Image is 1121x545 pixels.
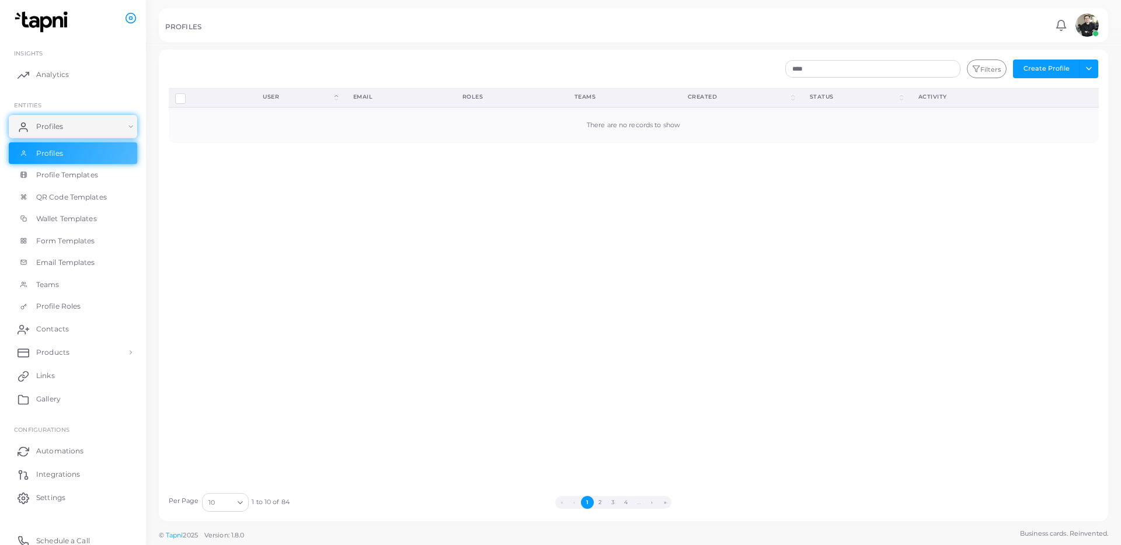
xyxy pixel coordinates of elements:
[36,148,63,159] span: Profiles
[9,230,137,252] a: Form Templates
[36,469,80,480] span: Integrations
[967,60,1007,78] button: Filters
[36,446,83,456] span: Automations
[36,301,81,312] span: Profile Roles
[462,93,549,101] div: Roles
[594,496,607,509] button: Go to page 2
[9,164,137,186] a: Profile Templates
[810,93,897,101] div: Status
[263,93,332,101] div: User
[353,93,437,101] div: Email
[9,63,137,86] a: Analytics
[607,496,619,509] button: Go to page 3
[216,496,233,509] input: Search for option
[165,23,201,31] h5: PROFILES
[1075,13,1099,37] img: avatar
[9,486,137,509] a: Settings
[1020,529,1108,539] span: Business cards. Reinvented.
[14,426,69,433] span: Configurations
[9,463,137,486] a: Integrations
[646,496,659,509] button: Go to next page
[9,439,137,463] a: Automations
[9,186,137,208] a: QR Code Templates
[9,387,137,411] a: Gallery
[14,102,41,109] span: ENTITIES
[659,496,671,509] button: Go to last page
[619,496,632,509] button: Go to page 4
[36,236,95,246] span: Form Templates
[204,531,245,539] span: Version: 1.8.0
[14,50,43,57] span: INSIGHTS
[9,341,137,364] a: Products
[1072,13,1102,37] a: avatar
[169,497,199,506] label: Per Page
[9,317,137,341] a: Contacts
[918,93,1023,101] div: activity
[9,295,137,317] a: Profile Roles
[575,93,662,101] div: Teams
[9,208,137,230] a: Wallet Templates
[9,251,137,274] a: Email Templates
[9,115,137,138] a: Profiles
[36,69,69,80] span: Analytics
[36,214,97,224] span: Wallet Templates
[183,530,197,540] span: 2025
[11,11,75,33] img: logo
[36,371,55,381] span: Links
[36,347,69,358] span: Products
[581,496,594,509] button: Go to page 1
[1036,88,1098,107] th: Action
[9,142,137,165] a: Profiles
[36,121,63,132] span: Profiles
[1013,60,1080,78] button: Create Profile
[36,492,65,503] span: Settings
[688,93,789,101] div: Created
[166,531,183,539] a: Tapni
[175,121,1092,130] div: There are no records to show
[36,324,69,334] span: Contacts
[9,364,137,387] a: Links
[208,497,215,509] span: 10
[36,257,95,268] span: Email Templates
[36,280,60,290] span: Teams
[252,498,289,507] span: 1 to 10 of 84
[159,530,244,540] span: ©
[36,192,107,202] span: QR Code Templates
[36,170,98,180] span: Profile Templates
[9,274,137,296] a: Teams
[36,394,61,404] span: Gallery
[169,88,250,107] th: Row-selection
[202,493,249,512] div: Search for option
[290,496,937,509] ul: Pagination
